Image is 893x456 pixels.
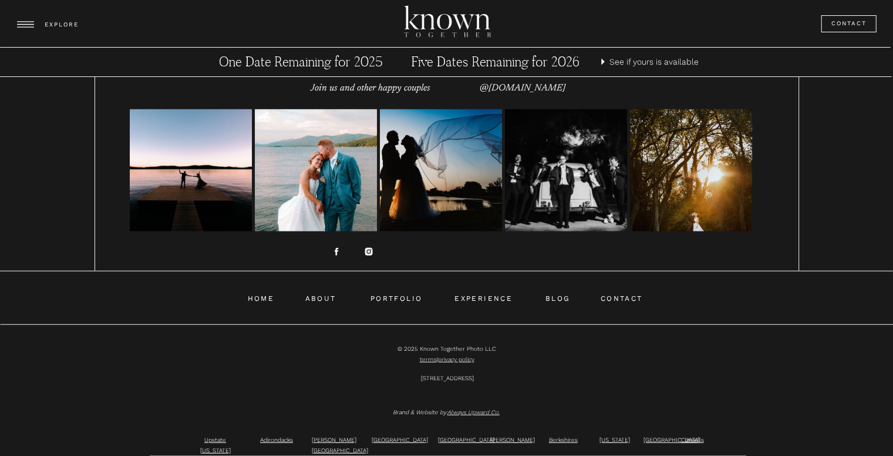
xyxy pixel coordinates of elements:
img: Elizabeth + Kasey Sneaks10 [130,109,252,232]
a: Adirondacks [260,437,293,443]
a: One Date Remaining for 2025 [192,53,410,71]
a: Contact [831,18,868,29]
a: Berkshires [549,437,578,443]
a: [PERSON_NAME] [490,437,535,443]
a: PORTFOLIO [370,293,423,303]
a: [GEOGRAPHIC_DATA] [643,437,700,443]
a: Always Upward Co. [447,409,500,415]
h3: EXPLORE [45,19,81,31]
a: CONTACT [600,293,643,303]
img: 2023 Portfolio-5 [505,109,627,232]
h3: Join us and other happy couples [300,80,442,96]
a: ABOUT [304,293,338,303]
a: [GEOGRAPHIC_DATA] [438,437,494,443]
i: Brand & Website by: [393,409,500,415]
a: HOME [248,293,272,303]
img: 2023 Portfolio-156 [380,109,502,232]
a: [PERSON_NAME][GEOGRAPHIC_DATA] [312,437,368,454]
a: terms [420,356,437,363]
a: [GEOGRAPHIC_DATA] [372,437,428,443]
img: Holly & Chris Sneaks - 9 [255,109,377,232]
a: [US_STATE] [599,437,630,443]
a: BLOG [545,293,571,303]
a: privacy policy [438,356,474,363]
a: Five Dates Remaining for 2026 [386,53,605,71]
a: See if yours is available [609,55,702,69]
h3: [STREET_ADDRESS] [400,373,496,395]
a: Upstate [US_STATE] [200,437,231,454]
p: © 2025 Known Together Photo LLC | [366,344,528,355]
a: EXPERIENCE [454,293,513,303]
p: @[DOMAIN_NAME] [452,80,594,96]
img: 2023 Portfolio-61 [630,109,752,232]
